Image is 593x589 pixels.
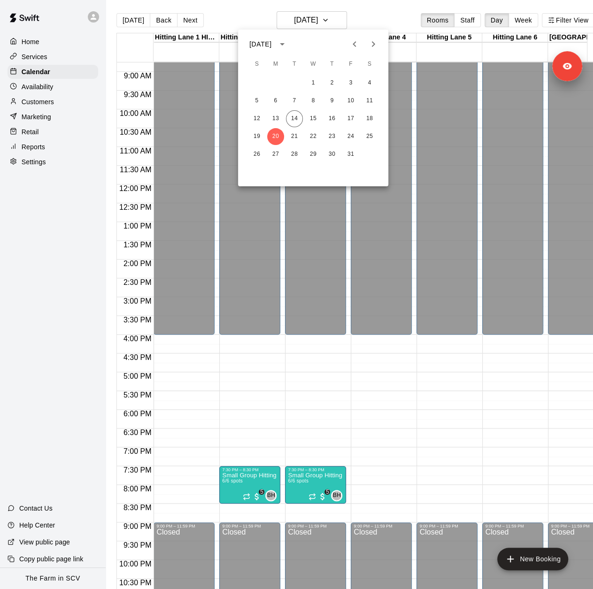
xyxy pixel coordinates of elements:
button: 2 [323,75,340,92]
span: Sunday [248,55,265,74]
button: 6 [267,92,284,109]
button: 17 [342,110,359,127]
span: Tuesday [286,55,303,74]
button: 27 [267,146,284,163]
button: 26 [248,146,265,163]
button: 21 [286,128,303,145]
button: 25 [361,128,378,145]
button: 31 [342,146,359,163]
button: 13 [267,110,284,127]
button: 19 [248,128,265,145]
button: 4 [361,75,378,92]
button: 22 [305,128,322,145]
span: Thursday [323,55,340,74]
button: calendar view is open, switch to year view [274,36,290,52]
button: 16 [323,110,340,127]
button: 30 [323,146,340,163]
button: 1 [305,75,322,92]
div: [DATE] [249,39,271,49]
button: Previous month [345,35,364,54]
button: 14 [286,110,303,127]
button: 15 [305,110,322,127]
button: 3 [342,75,359,92]
button: 11 [361,92,378,109]
button: 23 [323,128,340,145]
button: 9 [323,92,340,109]
span: Saturday [361,55,378,74]
button: 8 [305,92,322,109]
button: 18 [361,110,378,127]
button: 28 [286,146,303,163]
button: 29 [305,146,322,163]
button: 20 [267,128,284,145]
span: Friday [342,55,359,74]
button: 7 [286,92,303,109]
span: Monday [267,55,284,74]
span: Wednesday [305,55,322,74]
button: 12 [248,110,265,127]
button: Next month [364,35,383,54]
button: 24 [342,128,359,145]
button: 10 [342,92,359,109]
button: 5 [248,92,265,109]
